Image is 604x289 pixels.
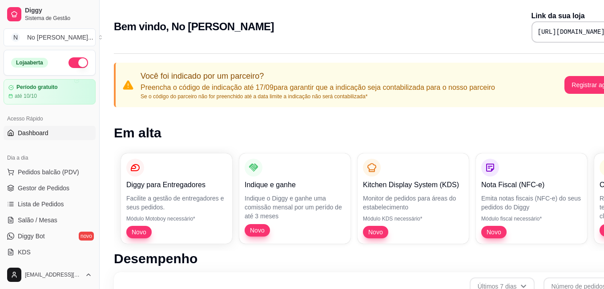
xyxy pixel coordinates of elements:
[16,84,58,91] article: Período gratuito
[126,215,227,222] p: Módulo Motoboy necessário*
[18,200,64,209] span: Lista de Pedidos
[68,57,88,68] button: Alterar Status
[27,33,93,42] div: No [PERSON_NAME] ...
[365,228,387,237] span: Novo
[25,15,92,22] span: Sistema de Gestão
[126,180,227,190] p: Diggy para Entregadores
[4,264,96,285] button: [EMAIL_ADDRESS][DOMAIN_NAME]
[141,93,495,100] p: Se o código do parceiro não for preenchido até a data limite a indicação não será contabilizada*
[476,153,587,244] button: Nota Fiscal (NFC-e)Emita notas fiscais (NFC-e) do seus pedidos do DiggyMódulo fiscal necessário*Novo
[481,194,582,212] p: Emita notas fiscais (NFC-e) do seus pedidos do Diggy
[18,232,45,241] span: Diggy Bot
[4,126,96,140] a: Dashboard
[121,153,232,244] button: Diggy para EntregadoresFacilite a gestão de entregadores e seus pedidos.Módulo Motoboy necessário...
[4,165,96,179] button: Pedidos balcão (PDV)
[481,180,582,190] p: Nota Fiscal (NFC-e)
[4,197,96,211] a: Lista de Pedidos
[483,228,505,237] span: Novo
[18,248,31,257] span: KDS
[481,215,582,222] p: Módulo fiscal necessário*
[25,7,92,15] span: Diggy
[15,92,37,100] article: até 10/10
[363,180,463,190] p: Kitchen Display System (KDS)
[18,216,57,225] span: Salão / Mesas
[246,226,268,235] span: Novo
[4,213,96,227] a: Salão / Mesas
[11,58,48,68] div: Loja aberta
[363,194,463,212] p: Monitor de pedidos para áreas do estabelecimento
[141,82,495,93] p: Preencha o código de indicação até 17/09 para garantir que a indicação seja contabilizada para o ...
[245,194,345,221] p: Indique o Diggy e ganhe uma comissão mensal por um perído de até 3 meses
[11,33,20,42] span: N
[4,112,96,126] div: Acesso Rápido
[25,271,81,278] span: [EMAIL_ADDRESS][DOMAIN_NAME]
[4,229,96,243] a: Diggy Botnovo
[18,128,48,137] span: Dashboard
[4,181,96,195] a: Gestor de Pedidos
[18,184,69,193] span: Gestor de Pedidos
[4,79,96,104] a: Período gratuitoaté 10/10
[245,180,345,190] p: Indique e ganhe
[18,168,79,177] span: Pedidos balcão (PDV)
[239,153,350,244] button: Indique e ganheIndique o Diggy e ganhe uma comissão mensal por um perído de até 3 mesesNovo
[358,153,469,244] button: Kitchen Display System (KDS)Monitor de pedidos para áreas do estabelecimentoMódulo KDS necessário...
[4,245,96,259] a: KDS
[4,151,96,165] div: Dia a dia
[114,20,274,34] h2: Bem vindo, No [PERSON_NAME]
[4,28,96,46] button: Select a team
[126,194,227,212] p: Facilite a gestão de entregadores e seus pedidos.
[363,215,463,222] p: Módulo KDS necessário*
[128,228,150,237] span: Novo
[4,4,96,25] a: DiggySistema de Gestão
[141,70,495,82] p: Você foi indicado por um parceiro?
